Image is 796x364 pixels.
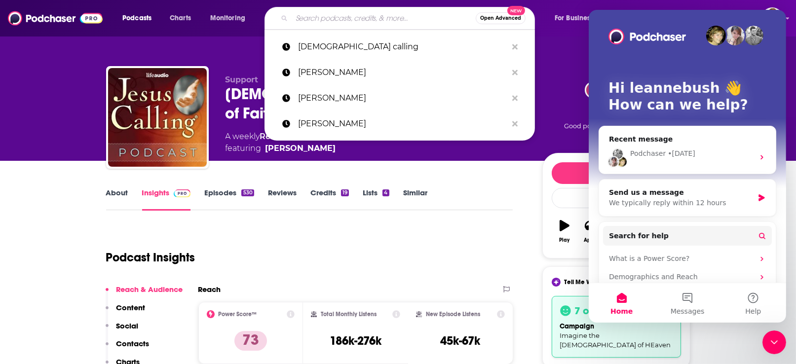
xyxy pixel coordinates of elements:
[321,311,377,318] h2: Total Monthly Listens
[198,285,221,294] h2: Reach
[552,188,681,208] div: Rate
[565,278,599,286] span: Tell Me Why
[363,188,389,211] a: Lists4
[761,7,783,29] span: Logged in as leannebush
[341,189,349,196] div: 19
[292,10,476,26] input: Search podcasts, credits, & more...
[116,321,139,330] p: Social
[115,10,164,26] button: open menu
[268,188,297,211] a: Reviews
[142,188,191,211] a: InsightsPodchaser Pro
[575,304,624,317] h3: 7 out of 10
[260,132,294,141] a: Religion
[553,279,559,285] img: tell me why sparkle
[203,10,258,26] button: open menu
[226,131,484,154] div: A weekly podcast
[170,11,191,25] span: Charts
[560,322,595,330] span: campaign
[559,237,569,243] div: Play
[298,85,507,111] p: kirk cameron takeaways
[548,10,606,26] button: open menu
[296,132,341,141] a: Spirituality
[174,189,191,197] img: Podchaser Pro
[106,250,195,265] h1: Podcast Insights
[163,10,197,26] a: Charts
[584,237,597,243] div: Apps
[106,285,183,303] button: Reach & Audience
[116,339,150,348] p: Contacts
[552,162,681,184] button: Follow
[219,311,257,318] h2: Power Score™
[552,214,577,249] button: Play
[555,11,594,25] span: For Business
[585,81,621,99] a: 73
[8,9,103,28] img: Podchaser - Follow, Share and Rate Podcasts
[480,16,521,21] span: Open Advanced
[226,143,484,154] span: featuring
[330,333,381,348] h3: 186k-276k
[762,330,786,354] iframe: Intercom live chat
[106,303,146,321] button: Content
[226,75,259,84] span: Support
[294,132,296,141] span: ,
[560,331,671,349] span: Imagine the [DEMOGRAPHIC_DATA] of HEaven
[356,132,453,141] a: [DEMOGRAPHIC_DATA]
[298,60,507,85] p: alisa childers
[542,75,690,137] div: 73Good podcast? Give it some love!
[403,188,427,211] a: Similar
[108,68,207,167] img: Jesus Calling: Stories of Faith
[565,122,668,130] span: Good podcast? Give it some love!
[274,7,544,30] div: Search podcasts, credits, & more...
[761,7,783,29] img: User Profile
[234,331,267,351] p: 73
[589,10,786,323] iframe: Intercom live chat
[265,111,535,137] a: [PERSON_NAME]
[116,285,183,294] p: Reach & Audience
[341,132,356,141] span: and
[106,339,150,357] button: Contacts
[441,333,481,348] h3: 45k-67k
[298,111,507,137] p: kirk cameron takeaways
[265,85,535,111] a: [PERSON_NAME]
[241,189,254,196] div: 530
[106,321,139,339] button: Social
[265,60,535,85] a: [PERSON_NAME]
[298,34,507,60] p: jesus calling
[761,7,783,29] button: Show profile menu
[106,188,128,211] a: About
[426,311,480,318] h2: New Episode Listens
[210,11,245,25] span: Monitoring
[204,188,254,211] a: Episodes530
[265,143,336,154] a: [PERSON_NAME]
[310,188,349,211] a: Credits19
[382,189,389,196] div: 4
[122,11,152,25] span: Podcasts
